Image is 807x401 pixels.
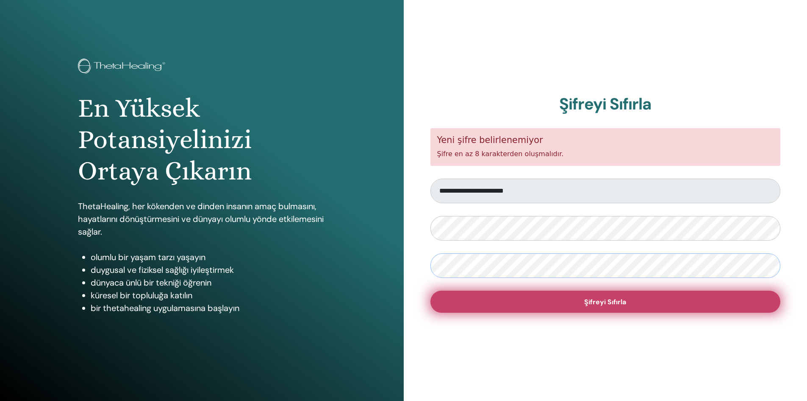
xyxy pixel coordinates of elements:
[584,297,626,306] font: Şifreyi Sıfırla
[91,252,205,263] font: olumlu bir yaşam tarzı yaşayın
[91,277,211,288] font: dünyaca ünlü bir tekniği öğrenin
[437,135,543,145] font: Yeni şifre belirlenemiyor
[559,93,651,115] font: Şifreyi Sıfırla
[78,201,324,237] font: ThetaHealing, her kökenden ve dinden insanın amaç bulmasını, hayatlarını dönüştürmesini ve dünyay...
[91,303,239,314] font: bir thetahealing uygulamasına başlayın
[437,150,564,158] font: Şifre en az 8 karakterden oluşmalıdır.
[78,93,252,186] font: En Yüksek Potansiyelinizi Ortaya Çıkarın
[91,264,234,275] font: duygusal ve fiziksel sağlığı iyileştirmek
[91,290,192,301] font: küresel bir topluluğa katılın
[430,291,781,313] button: Şifreyi Sıfırla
